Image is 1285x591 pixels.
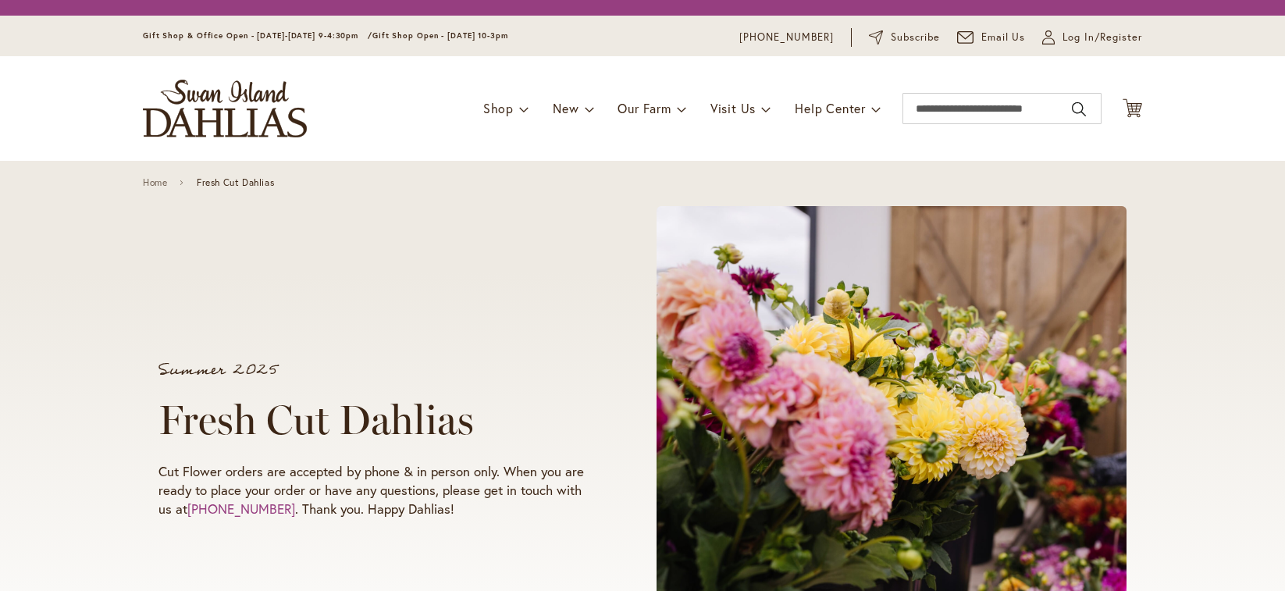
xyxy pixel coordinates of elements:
h1: Fresh Cut Dahlias [158,397,597,443]
span: Log In/Register [1063,30,1142,45]
a: Home [143,177,167,188]
button: Search [1072,97,1086,122]
a: [PHONE_NUMBER] [187,500,295,518]
span: Email Us [981,30,1026,45]
span: New [553,100,578,116]
span: Subscribe [891,30,940,45]
span: Shop [483,100,514,116]
a: Subscribe [869,30,940,45]
span: Gift Shop Open - [DATE] 10-3pm [372,30,508,41]
span: Our Farm [618,100,671,116]
a: Log In/Register [1042,30,1142,45]
span: Gift Shop & Office Open - [DATE]-[DATE] 9-4:30pm / [143,30,372,41]
a: store logo [143,80,307,137]
p: Cut Flower orders are accepted by phone & in person only. When you are ready to place your order ... [158,462,597,518]
span: Help Center [795,100,866,116]
span: Fresh Cut Dahlias [197,177,274,188]
span: Visit Us [710,100,756,116]
p: Summer 2025 [158,362,597,378]
a: [PHONE_NUMBER] [739,30,834,45]
a: Email Us [957,30,1026,45]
